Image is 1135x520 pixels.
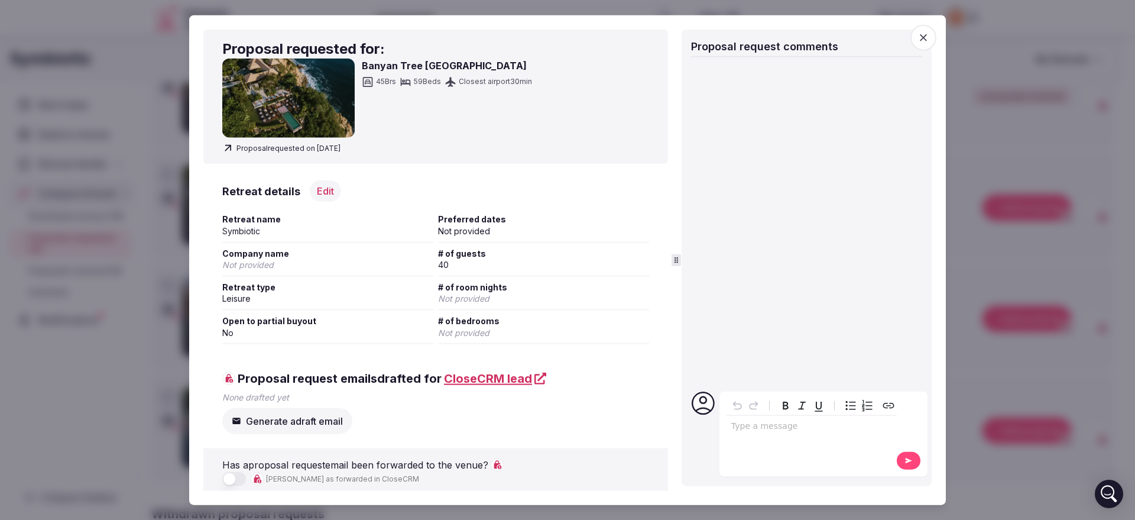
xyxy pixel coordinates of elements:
[691,40,838,52] span: Proposal request comments
[266,474,419,484] span: [PERSON_NAME] as forwarded in CloseCRM
[310,180,341,202] button: Edit
[438,327,489,337] span: Not provided
[222,327,433,338] div: No
[222,184,300,199] h3: Retreat details
[859,398,875,414] button: Numbered list
[438,315,649,327] span: # of bedrooms
[222,458,488,472] p: Has a proposal request email been forwarded to the venue?
[414,77,441,87] span: 59 Beds
[222,293,433,305] div: Leisure
[438,247,649,259] span: # of guests
[444,370,546,387] a: CloseCRM lead
[376,77,396,87] span: 45 Brs
[222,392,649,403] p: None drafted yet
[222,143,340,154] span: Proposal requested on [DATE]
[727,416,897,440] div: editable markdown
[222,408,352,434] button: Generate adraft email
[459,77,532,87] span: Closest airport 30 min
[222,281,433,293] span: Retreat type
[880,398,897,414] button: Create link
[438,214,649,225] span: Preferred dates
[222,370,546,387] span: Proposal request emails drafted for
[777,398,794,414] button: Bold
[222,214,433,225] span: Retreat name
[222,59,355,138] img: Banyan Tree Cabo Marques
[222,247,433,259] span: Company name
[222,315,433,327] span: Open to partial buyout
[362,59,532,73] h3: Banyan Tree [GEOGRAPHIC_DATA]
[810,398,827,414] button: Underline
[438,281,649,293] span: # of room nights
[438,225,649,237] div: Not provided
[222,225,433,237] div: Symbiotic
[438,259,649,271] div: 40
[438,293,489,303] span: Not provided
[842,398,875,414] div: toggle group
[222,260,274,270] span: Not provided
[222,38,649,59] h2: Proposal requested for:
[842,398,859,414] button: Bulleted list
[794,398,810,414] button: Italic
